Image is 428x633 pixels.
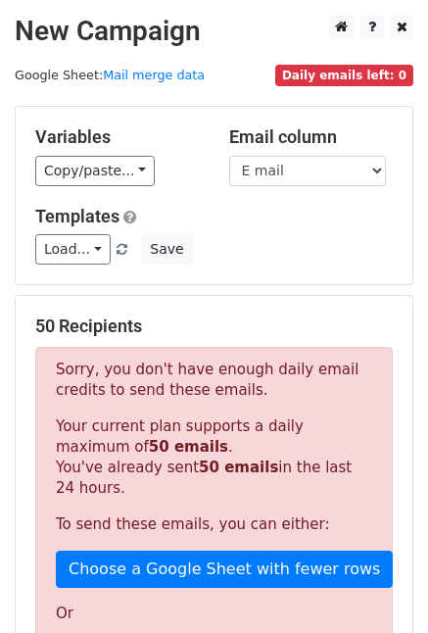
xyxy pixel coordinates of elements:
[275,68,413,82] a: Daily emails left: 0
[141,234,192,265] button: Save
[56,514,372,535] p: To send these emails, you can either:
[35,316,393,337] h5: 50 Recipients
[15,15,413,48] h2: New Campaign
[35,234,111,265] a: Load...
[56,360,372,401] p: Sorry, you don't have enough daily email credits to send these emails.
[15,68,205,82] small: Google Sheet:
[35,206,119,226] a: Templates
[103,68,205,82] a: Mail merge data
[56,551,393,588] a: Choose a Google Sheet with fewer rows
[199,459,278,476] strong: 50 emails
[35,126,200,148] h5: Variables
[330,539,428,633] iframe: Chat Widget
[35,156,155,186] a: Copy/paste...
[56,416,372,499] p: Your current plan supports a daily maximum of . You've already sent in the last 24 hours.
[275,65,413,86] span: Daily emails left: 0
[56,604,372,624] p: Or
[229,126,394,148] h5: Email column
[149,438,228,456] strong: 50 emails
